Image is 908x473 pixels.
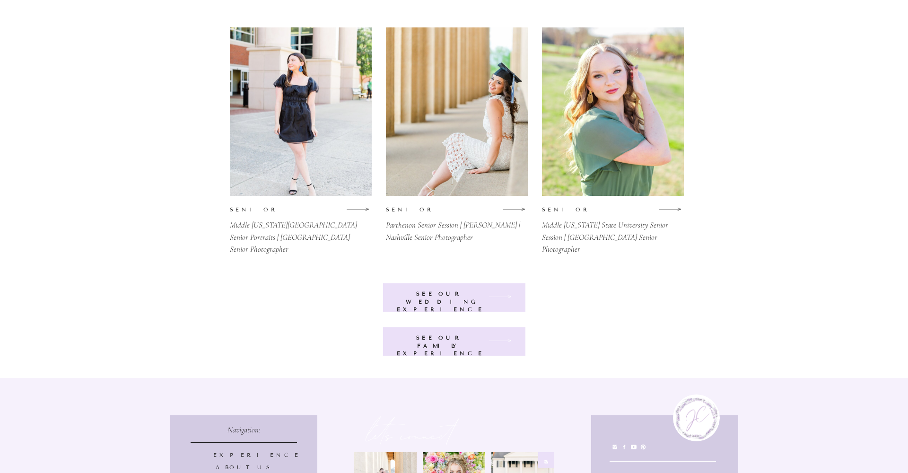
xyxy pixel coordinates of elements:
a: see our wedding experience [397,290,484,305]
b: see our wedding experience [397,290,484,313]
a: About Us [213,464,274,472]
a: Parthenon Senior Session | [PERSON_NAME] | Nashville Senior Photographer [386,219,524,242]
a: Experience [213,451,274,459]
a: Middle [US_STATE][GEOGRAPHIC_DATA] Senior Portraits | [GEOGRAPHIC_DATA] Senior Photographer [230,219,368,242]
p: SENIOR [542,206,572,213]
p: SENIOR [230,206,259,213]
a: see our FAMILY experience [397,334,484,349]
p: SENIOR [386,206,415,213]
b: see our FAMILY experience [397,334,484,357]
a: Navigation: [227,424,260,437]
a: Middle [US_STATE] State University Senior Session | [GEOGRAPHIC_DATA] Senior Photographer [542,219,680,242]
